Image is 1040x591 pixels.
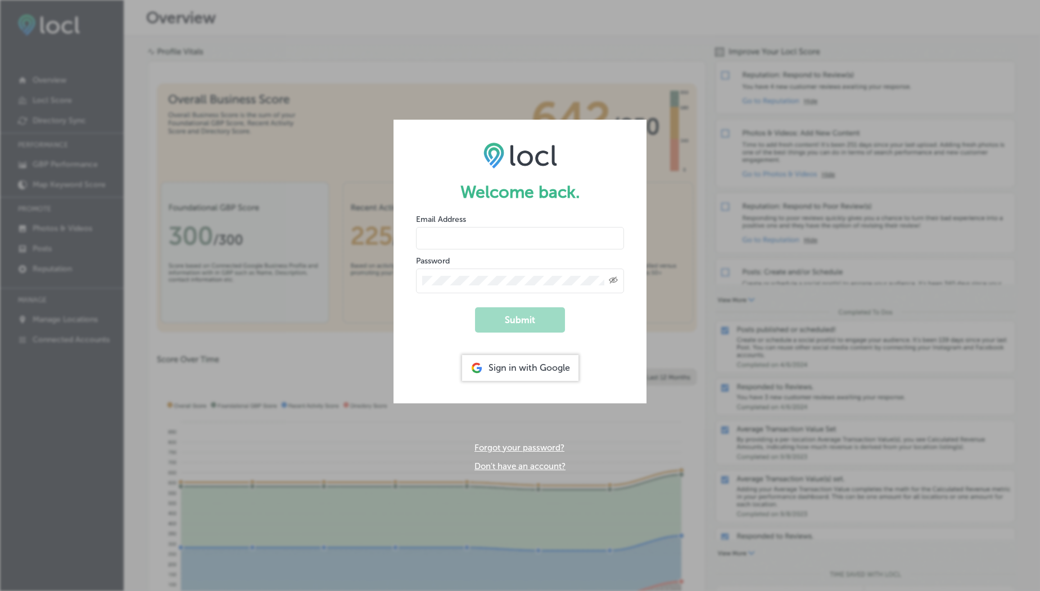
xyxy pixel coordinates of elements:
h1: Welcome back. [416,182,624,202]
a: Don't have an account? [474,461,566,471]
label: Email Address [416,215,466,224]
a: Forgot your password? [474,443,564,453]
img: LOCL logo [483,142,557,168]
span: Toggle password visibility [609,276,618,286]
button: Submit [475,307,565,333]
div: Sign in with Google [462,355,578,381]
label: Password [416,256,450,266]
